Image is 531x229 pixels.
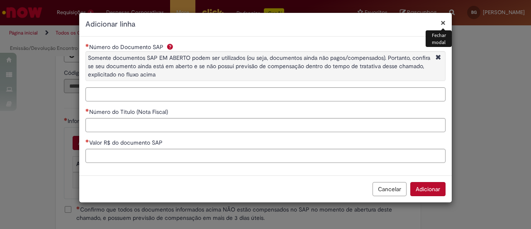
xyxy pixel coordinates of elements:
[85,108,89,112] span: Necessários
[85,87,446,101] input: Número do Documento SAP
[85,149,446,163] input: Valor R$ do documento SAP
[441,18,446,27] button: Fechar modal
[165,43,175,50] span: Ajuda para Número do Documento SAP
[89,43,165,51] span: Número do Documento SAP
[88,54,430,78] span: Somente documentos SAP EM ABERTO podem ser utilizados (ou seja, documentos ainda não pagos/compen...
[85,139,89,143] span: Necessários
[89,139,164,146] span: Valor R$ do documento SAP
[426,30,452,47] div: Fechar modal
[373,182,407,196] button: Cancelar
[89,108,170,116] span: Número do Título (Nota Fiscal)
[85,19,446,30] h2: Adicionar linha
[434,54,443,62] i: Fechar More information Por question_numero_do_documento_sap
[410,182,446,196] button: Adicionar
[85,118,446,132] input: Número do Título (Nota Fiscal)
[85,44,89,47] span: Necessários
